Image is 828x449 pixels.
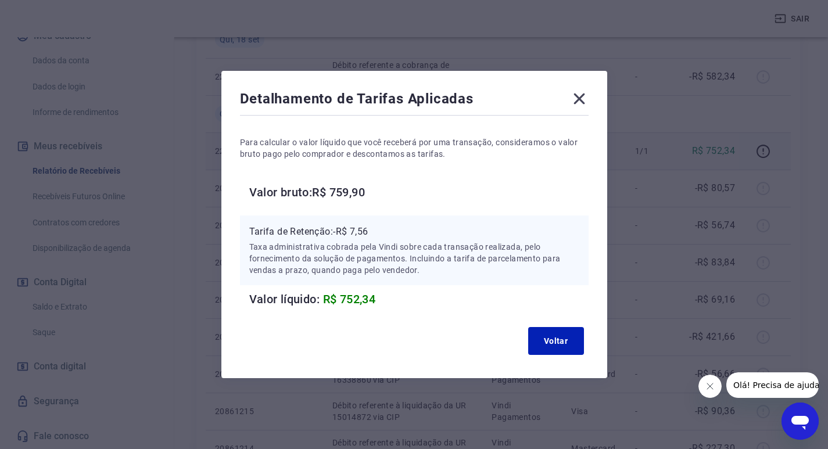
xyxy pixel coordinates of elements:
[7,8,98,17] span: Olá! Precisa de ajuda?
[240,137,589,160] p: Para calcular o valor líquido que você receberá por uma transação, consideramos o valor bruto pag...
[249,225,579,239] p: Tarifa de Retenção: -R$ 7,56
[726,372,819,398] iframe: Mensagem da empresa
[240,89,589,113] div: Detalhamento de Tarifas Aplicadas
[249,290,589,308] h6: Valor líquido:
[249,183,589,202] h6: Valor bruto: R$ 759,90
[782,403,819,440] iframe: Botão para abrir a janela de mensagens
[528,327,584,355] button: Voltar
[249,241,579,276] p: Taxa administrativa cobrada pela Vindi sobre cada transação realizada, pelo fornecimento da soluç...
[323,292,376,306] span: R$ 752,34
[698,375,722,398] iframe: Fechar mensagem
